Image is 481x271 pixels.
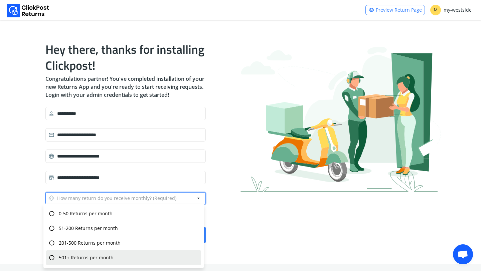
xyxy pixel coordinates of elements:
div: Open chat [453,244,473,264]
span: visibility [368,5,374,15]
p: Congratulations partner! You've completed installation of your new Returns App and you're ready t... [45,75,206,99]
img: login_bg [240,47,441,192]
span: arrow_drop_down [195,194,201,203]
span: radio_button_unchecked [49,224,55,233]
span: radio_button_unchecked [49,253,55,262]
span: store_mall_directory [48,173,54,182]
div: my-westside [430,5,472,15]
button: directionsHow many return do you receive monthly? (Required)arrow_drop_down [45,192,206,204]
a: visibilityPreview Return Page [365,5,425,15]
span: radio_button_unchecked [49,238,55,248]
img: Logo [7,4,49,17]
span: 0-50 Returns per month [59,210,113,217]
span: M [430,5,441,15]
span: radio_button_unchecked [49,209,55,218]
div: How many return do you receive monthly? (Required) [48,194,176,203]
span: email [48,130,54,140]
span: language [48,152,54,161]
span: 201-500 Returns per month [59,240,121,246]
span: person [48,109,54,118]
span: 501+ Returns per month [59,254,114,261]
h1: Hey there, thanks for installing Clickpost! [45,41,206,73]
span: directions [48,194,54,203]
span: 51-200 Returns per month [59,225,118,232]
